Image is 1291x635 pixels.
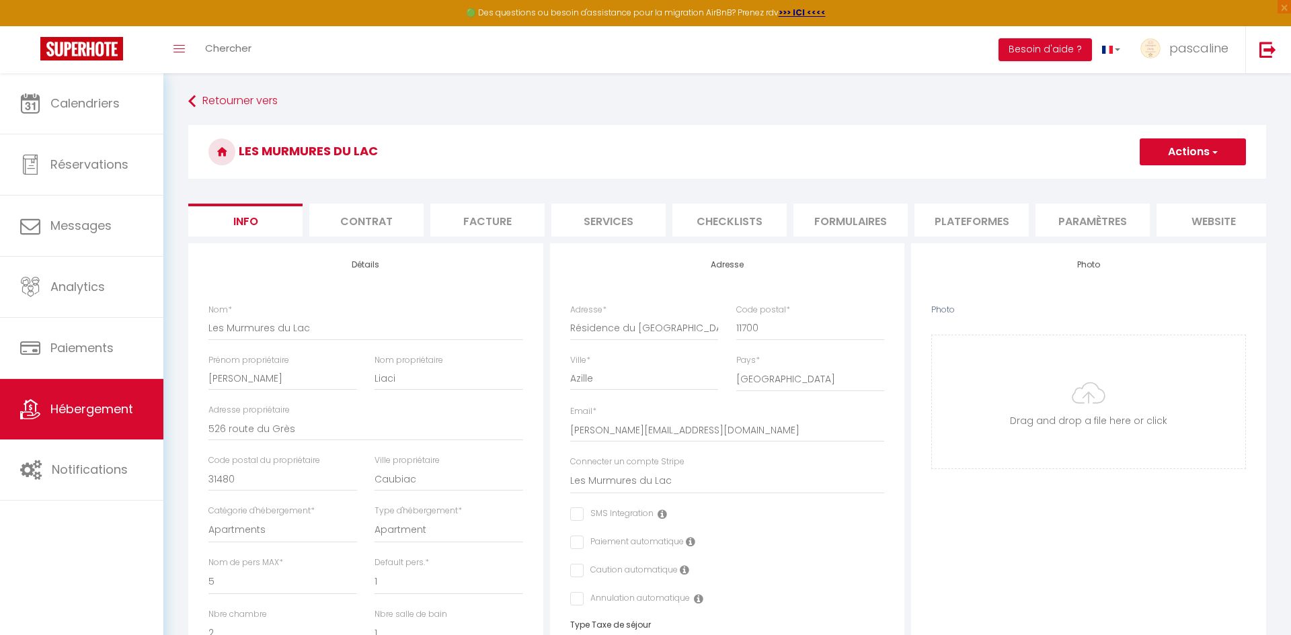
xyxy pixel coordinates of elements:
span: Réservations [50,156,128,173]
label: Pays [736,354,760,367]
a: ... pascaline [1130,26,1245,73]
label: Nom propriétaire [375,354,443,367]
img: logout [1259,41,1276,58]
span: pascaline [1169,40,1228,56]
label: Nbre salle de bain [375,608,447,621]
span: Chercher [205,41,251,55]
label: Code postal du propriétaire [208,454,320,467]
li: website [1157,204,1271,237]
a: >>> ICI <<<< [779,7,826,18]
li: Contrat [309,204,424,237]
h4: Adresse [570,260,885,269]
label: Adresse [570,304,607,316]
label: Type d'hébergement [375,505,462,517]
img: Super Booking [40,37,123,60]
h4: Détails [208,260,523,269]
span: Calendriers [50,95,120,112]
span: Notifications [52,461,128,478]
h3: Les Murmures du Lac [188,125,1266,179]
label: Ville [570,354,590,367]
li: Formulaires [793,204,908,237]
a: Chercher [195,26,262,73]
label: Code postal [736,304,790,316]
h6: Type Taxe de séjour [570,620,885,630]
button: Actions [1140,138,1246,165]
a: Retourner vers [188,89,1266,114]
label: Nbre chambre [208,608,267,621]
label: Prénom propriétaire [208,354,289,367]
label: Ville propriétaire [375,454,440,467]
span: Paiements [50,339,114,356]
li: Checklists [672,204,787,237]
img: ... [1140,38,1161,58]
label: Nom de pers MAX [208,556,283,569]
label: Default pers. [375,556,429,569]
button: Besoin d'aide ? [999,38,1092,61]
label: Connecter un compte Stripe [570,456,684,468]
li: Paramètres [1035,204,1150,237]
label: Caution automatique [584,564,678,579]
label: Catégorie d'hébergement [208,505,315,517]
li: Services [551,204,666,237]
li: Plateformes [914,204,1029,237]
span: Hébergement [50,400,133,417]
label: Paiement automatique [584,536,684,550]
label: Photo [931,304,955,316]
li: Facture [430,204,545,237]
label: Nom [208,304,232,316]
label: Email [570,405,596,418]
li: Info [188,204,303,237]
h4: Photo [931,260,1246,269]
span: Analytics [50,278,105,295]
label: Adresse propriétaire [208,404,290,417]
span: Messages [50,217,112,234]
